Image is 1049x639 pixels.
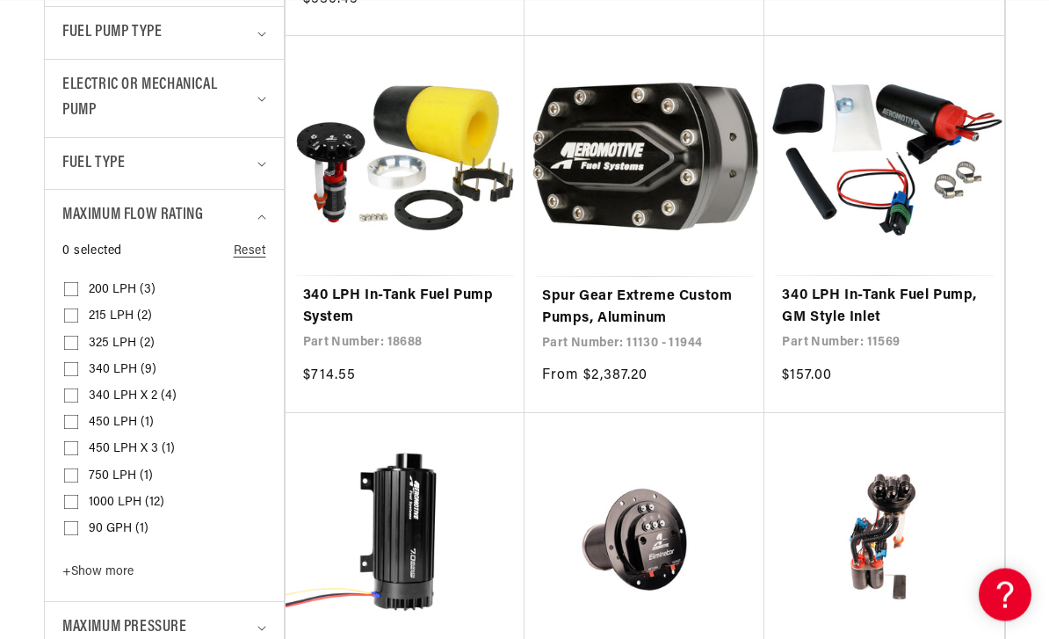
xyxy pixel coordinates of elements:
span: 750 LPH (1) [89,469,153,485]
a: Reset [234,243,266,262]
a: 340 LPH In-Tank Fuel Pump System [303,286,507,330]
summary: Electric or Mechanical Pump (0 selected) [62,61,266,138]
span: Electric or Mechanical Pump [62,74,250,125]
a: Spur Gear Extreme Custom Pumps, Aluminum [542,287,747,331]
span: 215 LPH (2) [89,309,152,325]
span: 325 LPH (2) [89,337,155,352]
span: Show more [62,566,134,579]
span: Fuel Pump Type [62,21,162,47]
summary: Maximum Flow Rating (0 selected) [62,191,266,243]
span: 90 GPH (1) [89,522,148,538]
span: 340 LPH (9) [89,363,156,379]
span: Maximum Flow Rating [62,204,203,229]
span: Fuel Type [62,152,125,178]
a: 340 LPH In-Tank Fuel Pump, GM Style Inlet [782,286,986,330]
span: 0 selected [62,243,122,262]
span: 340 LPH x 2 (4) [89,389,177,405]
summary: Fuel Pump Type (0 selected) [62,8,266,60]
span: 200 LPH (3) [89,283,156,299]
span: 450 LPH x 3 (1) [89,442,175,458]
span: 1000 LPH (12) [89,496,164,512]
button: Show more [62,565,139,589]
span: + [62,566,71,579]
span: 450 LPH (1) [89,416,154,432]
summary: Fuel Type (0 selected) [62,139,266,191]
